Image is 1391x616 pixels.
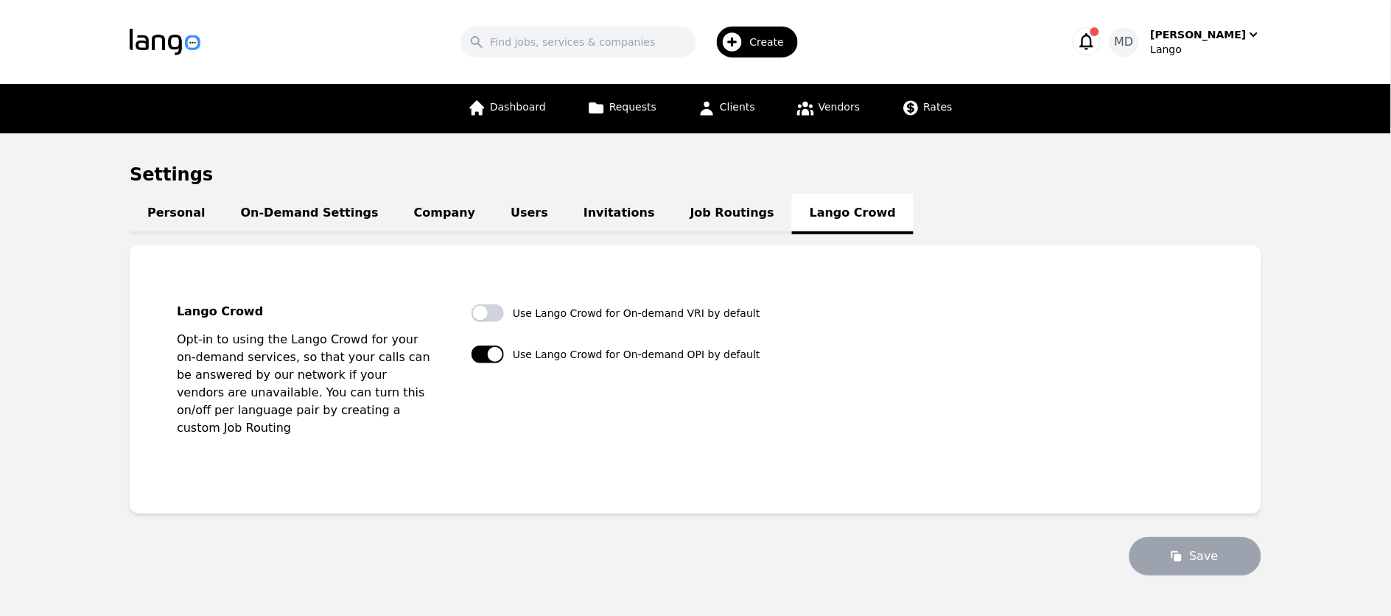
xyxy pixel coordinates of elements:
a: Requests [578,84,665,133]
span: Rates [924,101,953,113]
div: [PERSON_NAME] [1151,27,1247,42]
span: MD [1115,33,1134,51]
a: Rates [893,84,961,133]
a: Personal [130,194,223,234]
a: Dashboard [459,84,555,133]
span: Create [750,35,795,49]
span: Dashboard [490,101,546,113]
img: Logo [130,29,200,55]
p: Opt-in to using the Lango Crowd for your on-demand services, so that your calls can be answered b... [177,331,436,437]
input: Find jobs, services & companies [460,27,696,57]
a: On-Demand Settings [223,194,396,234]
a: Job Routings [673,194,792,234]
span: Requests [609,101,656,113]
a: Users [493,194,566,234]
span: Use Lango Crowd for On-demand VRI by default [513,306,760,321]
a: Vendors [788,84,869,133]
span: Clients [720,101,755,113]
a: Clients [689,84,764,133]
span: Vendors [819,101,860,113]
span: Use Lango Crowd for On-demand OPI by default [513,347,760,362]
h1: Settings [130,163,1261,186]
div: Lango [1151,42,1261,57]
button: MD[PERSON_NAME]Lango [1110,27,1261,57]
button: Create [696,21,807,63]
a: Company [396,194,493,234]
legend: Lango Crowd [177,304,436,319]
a: Invitations [566,194,673,234]
button: Save [1129,537,1261,575]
